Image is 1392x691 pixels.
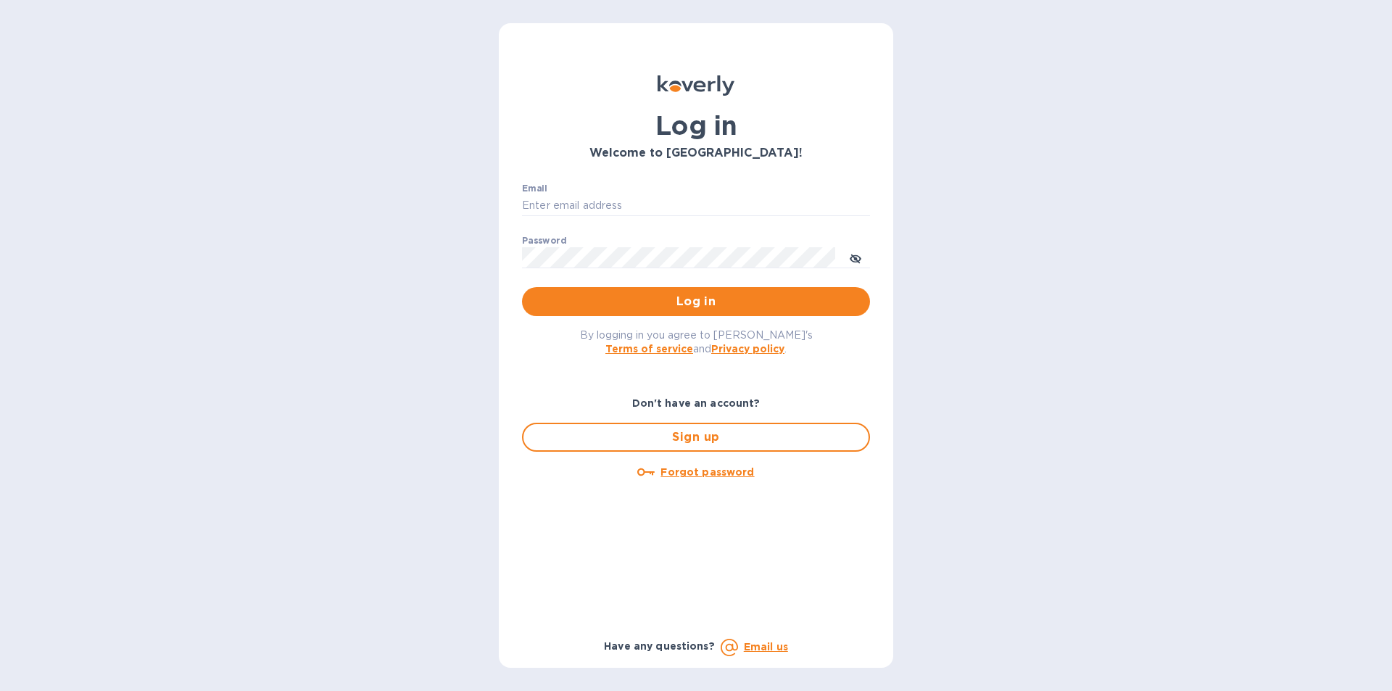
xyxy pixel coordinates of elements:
[522,146,870,160] h3: Welcome to [GEOGRAPHIC_DATA]!
[522,184,547,193] label: Email
[580,329,813,355] span: By logging in you agree to [PERSON_NAME]'s and .
[658,75,734,96] img: Koverly
[711,343,784,355] a: Privacy policy
[535,429,857,446] span: Sign up
[660,466,754,478] u: Forgot password
[534,293,858,310] span: Log in
[604,640,715,652] b: Have any questions?
[522,423,870,452] button: Sign up
[744,641,788,653] a: Email us
[522,236,566,245] label: Password
[522,195,870,217] input: Enter email address
[841,243,870,272] button: toggle password visibility
[522,287,870,316] button: Log in
[522,110,870,141] h1: Log in
[632,397,761,409] b: Don't have an account?
[605,343,693,355] a: Terms of service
